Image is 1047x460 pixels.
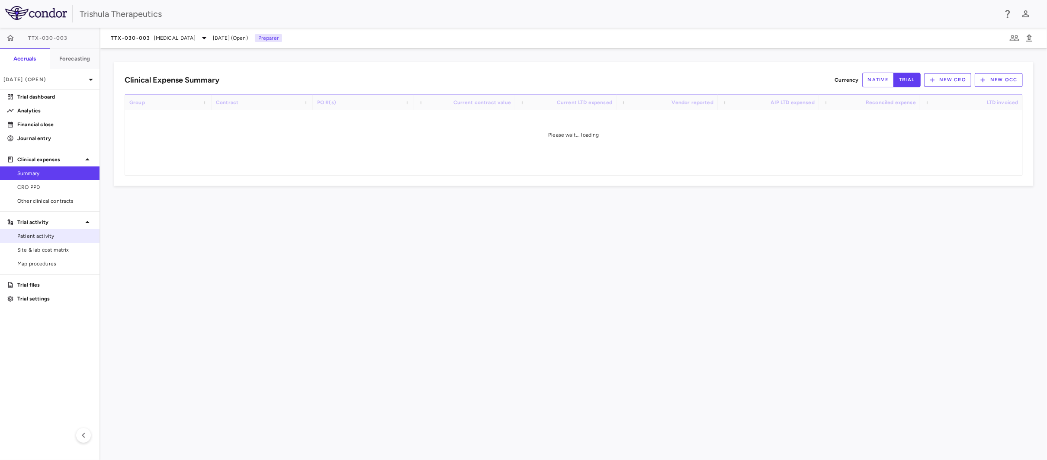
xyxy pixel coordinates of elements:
p: Financial close [17,121,93,128]
p: Journal entry [17,134,93,142]
span: Please wait... loading [548,132,599,138]
span: [MEDICAL_DATA] [154,34,196,42]
span: [DATE] (Open) [213,34,248,42]
button: trial [893,73,920,87]
span: TTX-030-003 [111,35,151,42]
span: Summary [17,169,93,177]
p: Preparer [255,34,282,42]
span: Other clinical contracts [17,197,93,205]
button: native [862,73,894,87]
span: Patient activity [17,232,93,240]
span: Site & lab cost matrix [17,246,93,254]
div: Trishula Therapeutics [80,7,997,20]
h6: Clinical Expense Summary [125,74,219,86]
button: New CRO [924,73,972,87]
p: Currency [835,76,859,84]
p: Analytics [17,107,93,115]
h6: Accruals [13,55,36,63]
p: Trial settings [17,295,93,303]
p: Trial dashboard [17,93,93,101]
p: Trial activity [17,218,82,226]
span: TTX-030-003 [28,35,68,42]
button: New OCC [975,73,1023,87]
p: Trial files [17,281,93,289]
span: Map procedures [17,260,93,268]
p: [DATE] (Open) [3,76,86,83]
h6: Forecasting [59,55,90,63]
span: CRO PPD [17,183,93,191]
img: logo-full-SnFGN8VE.png [5,6,67,20]
p: Clinical expenses [17,156,82,163]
